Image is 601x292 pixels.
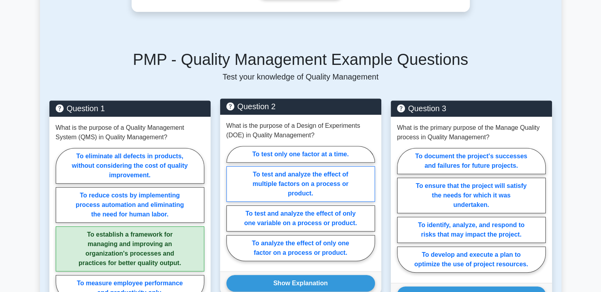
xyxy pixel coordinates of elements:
[49,72,552,82] p: Test your knowledge of Quality Management
[56,187,204,223] label: To reduce costs by implementing process automation and eliminating the need for human labor.
[49,50,552,69] h5: PMP - Quality Management Example Questions
[397,246,546,273] label: To develop and execute a plan to optimize the use of project resources.
[56,226,204,271] label: To establish a framework for managing and improving an organization's processes and practices for...
[56,148,204,184] label: To eliminate all defects in products, without considering the cost of quality improvement.
[226,205,375,231] label: To test and analyze the effect of only one variable on a process or product.
[226,102,375,111] h5: Question 2
[397,123,546,142] p: What is the primary purpose of the Manage Quality process in Quality Management?
[226,275,375,292] button: Show Explanation
[226,166,375,202] label: To test and analyze the effect of multiple factors on a process or product.
[226,235,375,261] label: To analyze the effect of only one factor on a process or product.
[397,217,546,243] label: To identify, analyze, and respond to risks that may impact the project.
[56,123,204,142] p: What is the purpose of a Quality Management System (QMS) in Quality Management?
[226,121,375,140] p: What is the purpose of a Design of Experiments (DOE) in Quality Management?
[397,104,546,113] h5: Question 3
[397,178,546,213] label: To ensure that the project will satisfy the needs for which it was undertaken.
[56,104,204,113] h5: Question 1
[397,148,546,174] label: To document the project's successes and failures for future projects.
[226,146,375,163] label: To test only one factor at a time.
